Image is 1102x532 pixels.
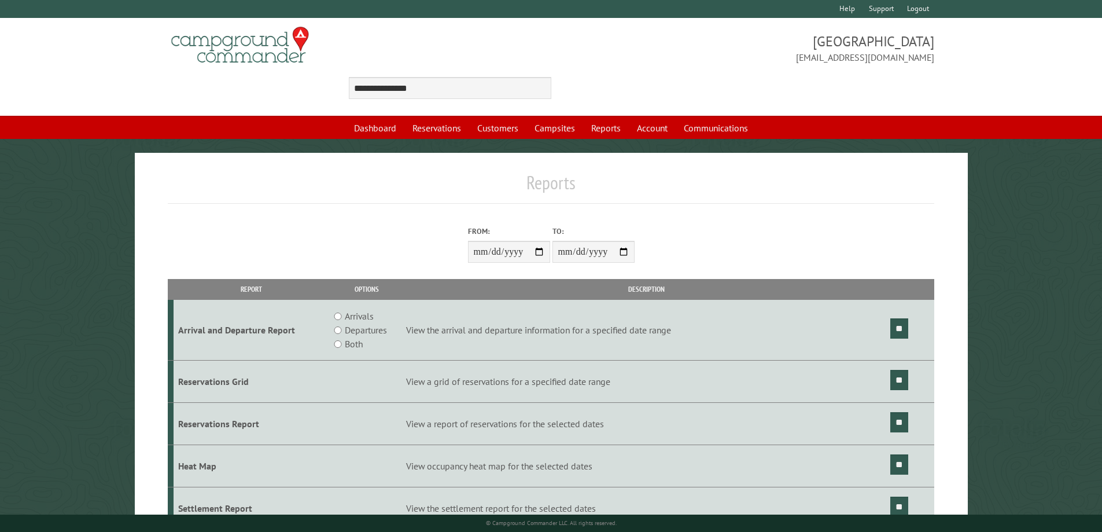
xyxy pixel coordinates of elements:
[174,279,329,299] th: Report
[168,171,935,203] h1: Reports
[345,337,363,351] label: Both
[347,117,403,139] a: Dashboard
[404,279,889,299] th: Description
[551,32,935,64] span: [GEOGRAPHIC_DATA] [EMAIL_ADDRESS][DOMAIN_NAME]
[174,361,329,403] td: Reservations Grid
[404,445,889,487] td: View occupancy heat map for the selected dates
[630,117,675,139] a: Account
[552,226,635,237] label: To:
[404,300,889,361] td: View the arrival and departure information for a specified date range
[486,519,617,527] small: © Campground Commander LLC. All rights reserved.
[345,309,374,323] label: Arrivals
[470,117,525,139] a: Customers
[329,279,404,299] th: Options
[406,117,468,139] a: Reservations
[468,226,550,237] label: From:
[168,23,312,68] img: Campground Commander
[528,117,582,139] a: Campsites
[345,323,387,337] label: Departures
[404,403,889,445] td: View a report of reservations for the selected dates
[677,117,755,139] a: Communications
[174,300,329,361] td: Arrival and Departure Report
[174,445,329,487] td: Heat Map
[404,487,889,529] td: View the settlement report for the selected dates
[174,403,329,445] td: Reservations Report
[584,117,628,139] a: Reports
[174,487,329,529] td: Settlement Report
[404,361,889,403] td: View a grid of reservations for a specified date range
